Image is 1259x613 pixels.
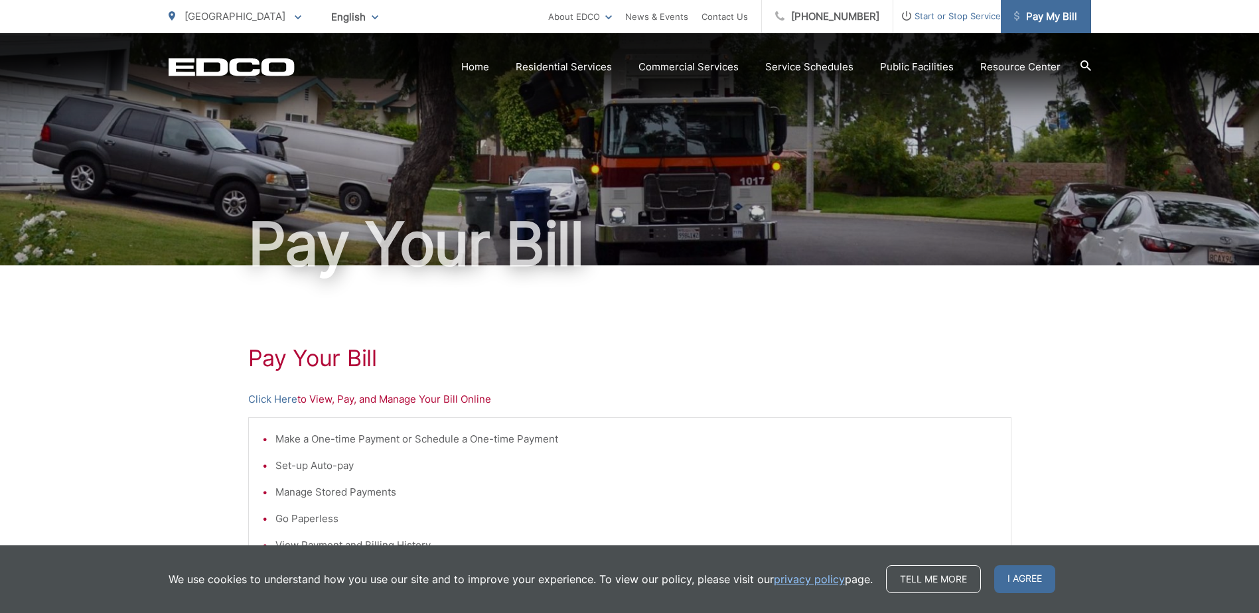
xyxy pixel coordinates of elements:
[185,10,285,23] span: [GEOGRAPHIC_DATA]
[548,9,612,25] a: About EDCO
[169,571,873,587] p: We use cookies to understand how you use our site and to improve your experience. To view our pol...
[461,59,489,75] a: Home
[275,537,998,553] li: View Payment and Billing History
[774,571,845,587] a: privacy policy
[248,345,1011,372] h1: Pay Your Bill
[702,9,748,25] a: Contact Us
[1014,9,1077,25] span: Pay My Bill
[765,59,853,75] a: Service Schedules
[638,59,739,75] a: Commercial Services
[248,391,1011,407] p: to View, Pay, and Manage Your Bill Online
[275,511,998,527] li: Go Paperless
[169,211,1091,277] h1: Pay Your Bill
[516,59,612,75] a: Residential Services
[275,431,998,447] li: Make a One-time Payment or Schedule a One-time Payment
[625,9,688,25] a: News & Events
[980,59,1061,75] a: Resource Center
[880,59,954,75] a: Public Facilities
[248,391,297,407] a: Click Here
[275,458,998,474] li: Set-up Auto-pay
[886,565,981,593] a: Tell me more
[321,5,388,29] span: English
[169,58,295,76] a: EDCD logo. Return to the homepage.
[275,484,998,500] li: Manage Stored Payments
[994,565,1055,593] span: I agree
